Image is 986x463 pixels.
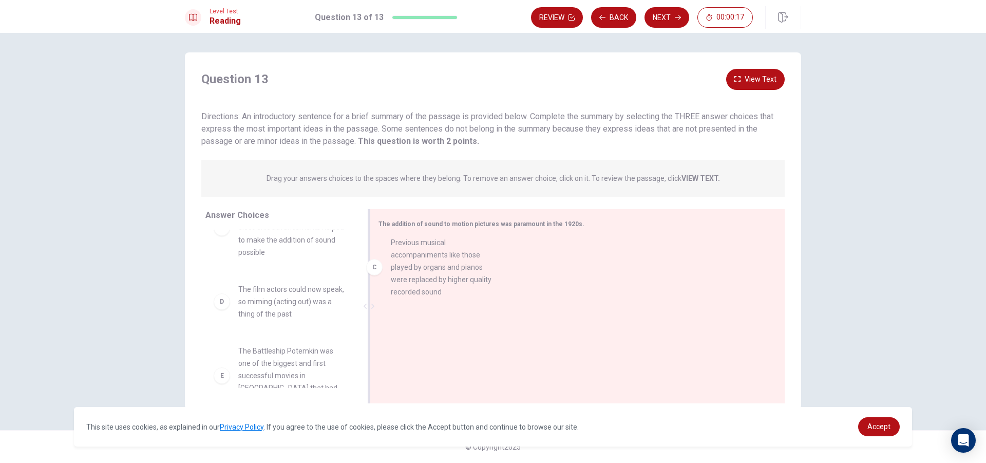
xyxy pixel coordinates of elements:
span: Level Test [210,8,241,15]
button: Back [591,7,636,28]
button: View Text [726,69,785,90]
button: 00:00:17 [697,7,753,28]
span: Directions: An introductory sentence for a brief summary of the passage is provided below. Comple... [201,112,773,146]
h4: Question 13 [201,71,269,87]
span: © Copyright 2025 [465,443,521,451]
span: The addition of sound to motion pictures was paramount in the 1920s. [378,220,584,228]
span: This site uses cookies, as explained in our . If you agree to the use of cookies, please click th... [86,423,579,431]
h1: Reading [210,15,241,27]
p: Drag your answers choices to the spaces where they belong. To remove an answer choice, click on i... [267,174,720,182]
button: Review [531,7,583,28]
strong: This question is worth 2 points. [356,136,479,146]
h1: Question 13 of 13 [315,11,384,24]
span: 00:00:17 [716,13,744,22]
a: Privacy Policy [220,423,263,431]
button: Next [644,7,689,28]
div: cookieconsent [74,407,912,447]
a: dismiss cookie message [858,417,900,436]
div: Open Intercom Messenger [951,428,976,453]
span: Answer Choices [205,210,269,220]
strong: VIEW TEXT. [681,174,720,182]
span: Accept [867,422,890,431]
